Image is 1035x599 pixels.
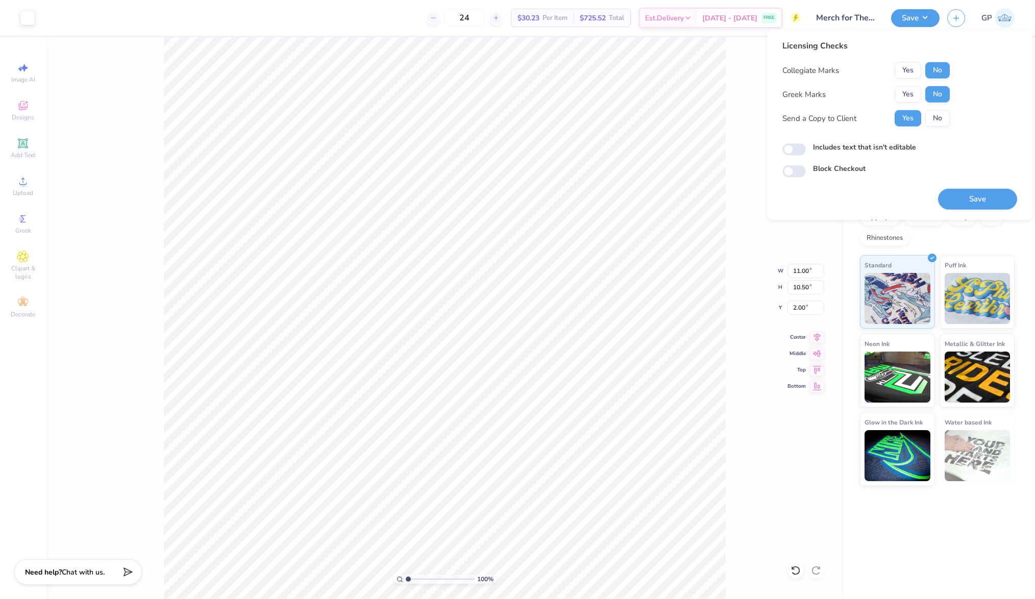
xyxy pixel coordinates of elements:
button: No [925,110,950,127]
span: Metallic & Glitter Ink [945,338,1005,349]
span: [DATE] - [DATE] [702,13,757,23]
span: Add Text [11,151,35,159]
span: Clipart & logos [5,264,41,281]
button: Save [938,189,1017,210]
img: Glow in the Dark Ink [865,430,930,481]
span: Top [787,366,806,373]
span: Designs [12,113,34,121]
span: Middle [787,350,806,357]
span: Glow in the Dark Ink [865,417,923,428]
button: Yes [895,86,921,103]
span: Decorate [11,310,35,318]
button: No [925,62,950,79]
div: Greek Marks [782,89,826,101]
div: Licensing Checks [782,40,950,52]
img: Gene Padilla [995,8,1015,28]
span: Total [609,13,624,23]
input: – – [445,9,484,27]
button: Save [891,9,940,27]
div: Send a Copy to Client [782,113,856,124]
span: $725.52 [580,13,606,23]
div: Collegiate Marks [782,65,839,77]
span: Chat with us. [62,567,105,577]
label: Includes text that isn't editable [813,142,916,153]
button: Yes [895,110,921,127]
span: Greek [15,227,31,235]
div: Rhinestones [860,231,909,246]
span: Water based Ink [945,417,992,428]
label: Block Checkout [813,163,866,174]
span: Standard [865,260,892,270]
img: Metallic & Glitter Ink [945,352,1011,403]
span: 100 % [477,575,494,584]
span: Bottom [787,383,806,390]
span: Center [787,334,806,341]
img: Puff Ink [945,273,1011,324]
span: FREE [763,14,774,21]
button: Yes [895,62,921,79]
button: No [925,86,950,103]
img: Water based Ink [945,430,1011,481]
img: Neon Ink [865,352,930,403]
span: GP [981,12,992,24]
span: $30.23 [517,13,539,23]
input: Untitled Design [808,8,883,28]
span: Est. Delivery [645,13,684,23]
span: Upload [13,189,33,197]
span: Per Item [543,13,568,23]
span: Neon Ink [865,338,890,349]
img: Standard [865,273,930,324]
span: Puff Ink [945,260,966,270]
strong: Need help? [25,567,62,577]
span: Image AI [11,76,35,84]
a: GP [981,8,1015,28]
